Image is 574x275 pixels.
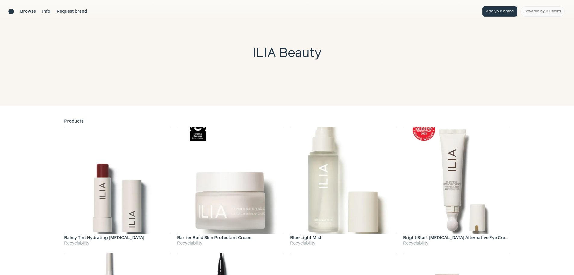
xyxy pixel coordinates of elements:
[177,127,284,247] a: Barrier Build Skin Protectant Cream Barrier Build Skin Protectant Cream Recyclability
[177,240,284,247] h4: Recyclability
[64,240,171,247] h4: Recyclability
[403,236,514,240] span: Bright Start [MEDICAL_DATA] Alternative Eye Cream
[64,236,148,240] h3: Balmy Tint Hydrating Lip Balm
[290,236,325,240] h3: Blue Light Mist
[64,127,171,234] img: Balmy Tint Hydrating Lip Balm
[290,127,397,234] img: Blue Light Mist
[177,127,284,234] img: Barrier Build Skin Protectant Cream
[8,9,14,14] a: Brand directory home
[290,240,397,247] h4: Recyclability
[177,236,255,240] h3: Barrier Build Skin Protectant Cream
[42,8,50,15] a: Info
[403,240,510,247] h4: Recyclability
[403,127,510,247] a: Bright Start Retinol Alternative Eye Cream Bright Start [MEDICAL_DATA] Alternative Eye Cream Recy...
[482,6,517,17] button: Add your brand
[520,6,565,17] a: Powered by Bluebird
[403,127,510,234] img: Bright Start Retinol Alternative Eye Cream
[546,9,561,13] span: Bluebird
[64,118,510,125] h2: Products
[20,8,36,15] a: Browse
[57,8,87,15] a: Request brand
[290,127,397,247] a: Blue Light Mist Blue Light Mist Recyclability
[64,127,171,247] a: Balmy Tint Hydrating Lip Balm Balmy Tint Hydrating [MEDICAL_DATA] Recyclability
[403,236,510,240] h3: Bright Start Retinol Alternative Eye Cream
[64,236,148,240] span: Balmy Tint Hydrating [MEDICAL_DATA]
